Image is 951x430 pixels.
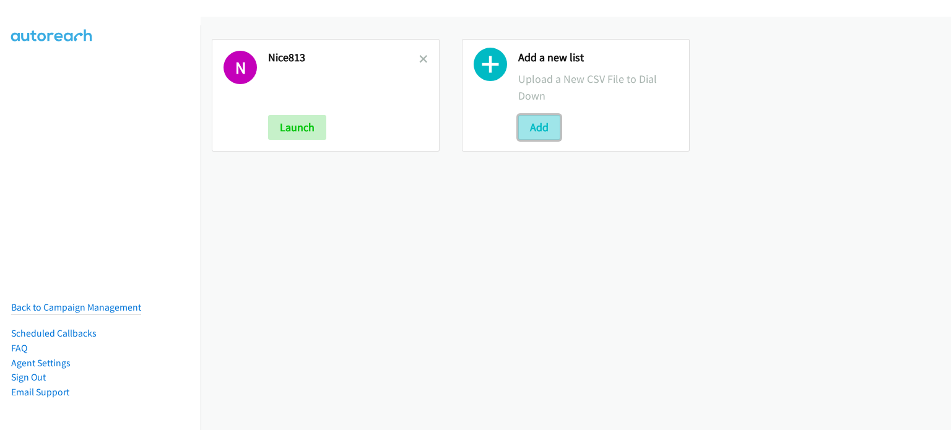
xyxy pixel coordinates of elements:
a: FAQ [11,342,27,354]
a: Email Support [11,386,69,398]
p: Upload a New CSV File to Dial Down [518,71,678,104]
a: Scheduled Callbacks [11,327,97,339]
a: Back to Campaign Management [11,301,141,313]
h1: N [224,51,257,84]
a: Agent Settings [11,357,71,369]
a: Sign Out [11,371,46,383]
button: Add [518,115,560,140]
button: Launch [268,115,326,140]
h2: Nice813 [268,51,419,65]
h2: Add a new list [518,51,678,65]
